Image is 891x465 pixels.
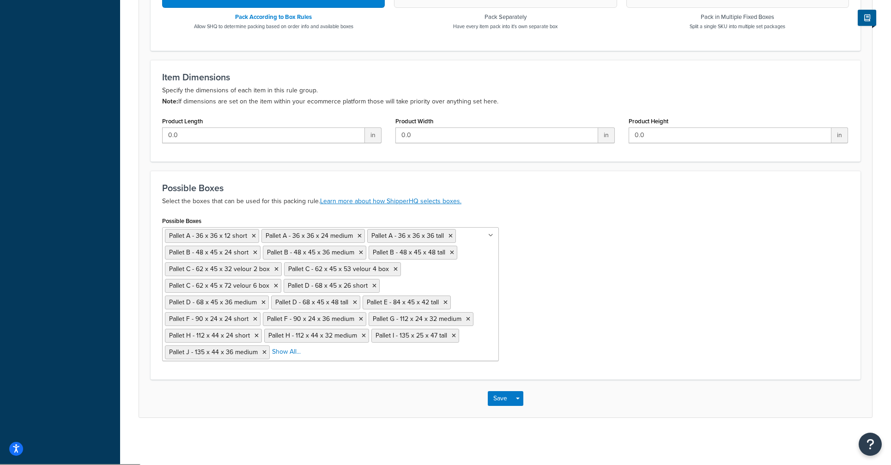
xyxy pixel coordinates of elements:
[690,23,785,30] p: Split a single SKU into multiple set packages
[162,85,849,107] p: Specify the dimensions of each item in this rule group. If dimensions are set on the item within ...
[320,196,461,206] a: Learn more about how ShipperHQ selects boxes.
[169,281,269,290] span: Pallet C - 62 x 45 x 72 velour 6 box
[453,14,558,20] h3: Pack Separately
[266,231,353,241] span: Pallet A - 36 x 36 x 24 medium
[162,183,849,193] h3: Possible Boxes
[162,196,849,207] p: Select the boxes that can be used for this packing rule.
[275,297,348,307] span: Pallet D - 68 x 45 x 48 tall
[453,23,558,30] p: Have every item pack into it's own separate box
[488,391,513,406] button: Save
[598,127,615,143] span: in
[395,118,433,125] label: Product Width
[376,331,447,340] span: Pallet I - 135 x 25 x 47 tall
[373,314,461,324] span: Pallet G - 112 x 24 x 32 medium
[858,10,876,26] button: Show Help Docs
[162,97,178,106] b: Note:
[371,231,444,241] span: Pallet A - 36 x 36 x 36 tall
[690,14,785,20] h3: Pack in Multiple Fixed Boxes
[267,248,354,257] span: Pallet B - 48 x 45 x 36 medium
[367,297,439,307] span: Pallet E - 84 x 45 x 42 tall
[169,347,258,357] span: Pallet J - 135 x 44 x 36 medium
[162,217,201,224] label: Possible Boxes
[169,231,247,241] span: Pallet A - 36 x 36 x 12 short
[629,118,668,125] label: Product Height
[169,248,249,257] span: Pallet B - 48 x 45 x 24 short
[268,331,357,340] span: Pallet H - 112 x 44 x 32 medium
[162,72,849,82] h3: Item Dimensions
[194,14,353,20] h3: Pack According to Box Rules
[169,314,249,324] span: Pallet F - 90 x 24 x 24 short
[831,127,848,143] span: in
[373,248,445,257] span: Pallet B - 48 x 45 x 48 tall
[162,118,203,125] label: Product Length
[169,297,257,307] span: Pallet D - 68 x 45 x 36 medium
[169,264,270,274] span: Pallet C - 62 x 45 x 32 velour 2 box
[272,347,301,356] a: Show All...
[267,314,354,324] span: Pallet F - 90 x 24 x 36 medium
[288,281,368,290] span: Pallet D - 68 x 45 x 26 short
[365,127,382,143] span: in
[169,331,250,340] span: Pallet H - 112 x 44 x 24 short
[288,264,389,274] span: Pallet C - 62 x 45 x 53 velour 4 box
[194,23,353,30] p: Allow SHQ to determine packing based on order info and available boxes
[859,433,882,456] button: Open Resource Center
